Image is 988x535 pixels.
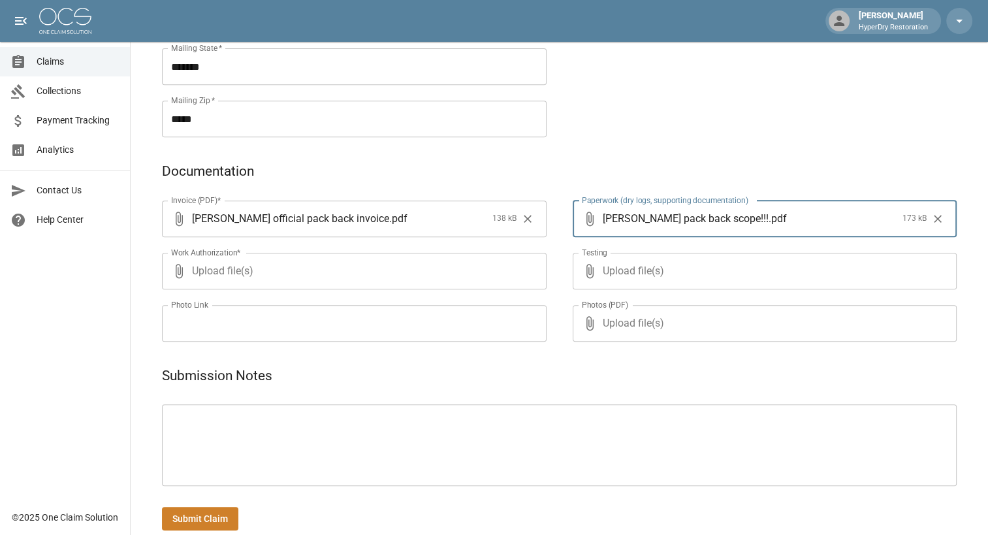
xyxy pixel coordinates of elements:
span: Payment Tracking [37,114,120,127]
span: Help Center [37,213,120,227]
button: Submit Claim [162,507,238,531]
label: Work Authorization* [171,247,241,258]
label: Photos (PDF) [582,299,628,310]
div: [PERSON_NAME] [853,9,933,33]
span: . pdf [769,211,787,226]
div: © 2025 One Claim Solution [12,511,118,524]
label: Mailing Zip [171,95,215,106]
span: [PERSON_NAME] official pack back invoice [192,211,389,226]
img: ocs-logo-white-transparent.png [39,8,91,34]
label: Invoice (PDF)* [171,195,221,206]
span: Contact Us [37,184,120,197]
span: 138 kB [492,212,517,225]
span: Upload file(s) [192,253,511,289]
span: [PERSON_NAME] pack back scope!!! [603,211,769,226]
label: Photo Link [171,299,208,310]
label: Testing [582,247,607,258]
span: Upload file(s) [603,305,922,342]
span: . pdf [389,211,407,226]
span: Collections [37,84,120,98]
span: Claims [37,55,120,69]
label: Mailing State [171,42,222,54]
label: Paperwork (dry logs, supporting documentation) [582,195,748,206]
button: open drawer [8,8,34,34]
span: Upload file(s) [603,253,922,289]
span: 173 kB [902,212,927,225]
span: Analytics [37,143,120,157]
button: Clear [518,209,537,229]
button: Clear [928,209,948,229]
p: HyperDry Restoration [859,22,928,33]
